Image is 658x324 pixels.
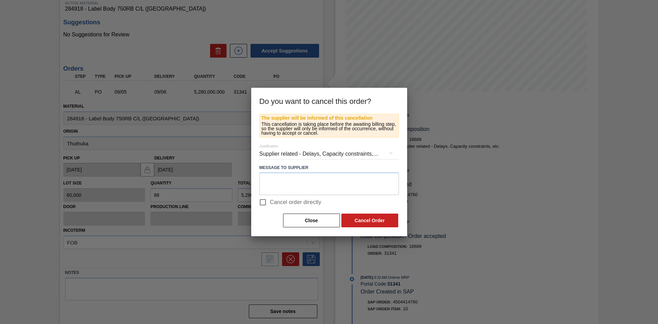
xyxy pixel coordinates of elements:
p: The supplier will be informed of this cancellation [261,116,397,120]
span: Cancel order directly [270,198,321,206]
button: Cancel Order [341,214,398,227]
div: Supplier related - Delays, Capacity constraints, etc. [259,144,399,164]
label: Message to Supplier [259,163,399,173]
p: This cancellation is taking place before the awaiting billing step, so the supplier will only be ... [261,122,397,135]
h3: Do you want to cancel this order? [251,88,407,114]
button: Close [283,214,340,227]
